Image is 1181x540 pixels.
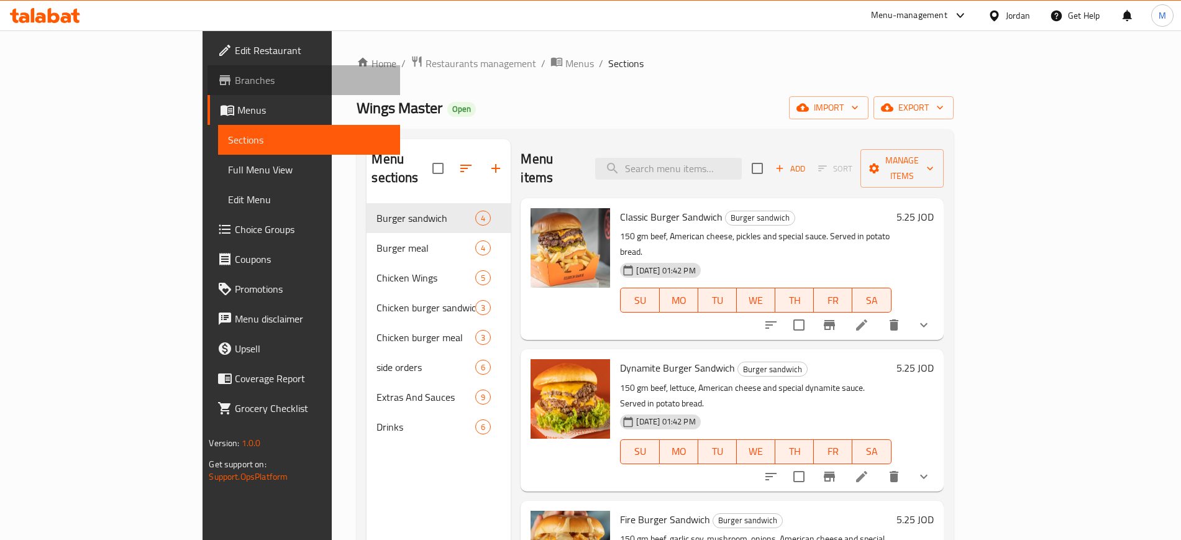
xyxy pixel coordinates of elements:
[451,153,481,183] span: Sort sections
[207,393,399,423] a: Grocery Checklist
[207,95,399,125] a: Menus
[896,208,934,226] h6: 5.25 JOD
[852,439,891,464] button: SA
[770,159,810,178] button: Add
[376,390,475,405] div: Extras And Sauces
[780,291,809,309] span: TH
[235,401,390,416] span: Grocery Checklist
[786,464,812,490] span: Select to update
[235,311,390,326] span: Menu disclaimer
[372,150,432,187] h2: Menu sections
[744,155,770,181] span: Select section
[860,149,944,188] button: Manage items
[883,100,944,116] span: export
[620,359,735,377] span: Dynamite Burger Sandwich
[476,362,490,373] span: 6
[367,412,511,442] div: Drinks6
[367,198,511,447] nav: Menu sections
[879,310,909,340] button: delete
[870,153,934,184] span: Manage items
[235,43,390,58] span: Edit Restaurant
[660,439,698,464] button: MO
[814,439,852,464] button: FR
[608,56,644,71] span: Sections
[773,162,807,176] span: Add
[631,265,700,277] span: [DATE] 01:42 PM
[742,442,770,460] span: WE
[814,288,852,313] button: FR
[376,419,475,434] span: Drinks
[475,330,491,345] div: items
[218,155,399,185] a: Full Menu View
[819,291,847,309] span: FR
[737,439,775,464] button: WE
[896,511,934,528] h6: 5.25 JOD
[725,211,795,226] div: Burger sandwich
[237,103,390,117] span: Menus
[599,56,603,71] li: /
[209,435,239,451] span: Version:
[367,323,511,352] div: Chicken burger meal3
[620,439,659,464] button: SU
[207,35,399,65] a: Edit Restaurant
[521,150,580,187] h2: Menu items
[1006,9,1030,22] div: Jordan
[357,55,953,71] nav: breadcrumb
[207,334,399,364] a: Upsell
[775,288,814,313] button: TH
[207,364,399,393] a: Coverage Report
[476,332,490,344] span: 3
[209,456,266,472] span: Get support on:
[541,56,545,71] li: /
[367,263,511,293] div: Chicken Wings5
[367,233,511,263] div: Burger meal4
[742,291,770,309] span: WE
[626,291,654,309] span: SU
[738,362,807,377] span: Burger sandwich
[475,390,491,405] div: items
[475,419,491,434] div: items
[565,56,594,71] span: Menus
[871,8,947,23] div: Menu-management
[756,462,786,492] button: sort-choices
[367,293,511,323] div: Chicken burger sandwich3
[550,55,594,71] a: Menus
[207,214,399,244] a: Choice Groups
[852,288,891,313] button: SA
[376,300,475,315] div: Chicken burger sandwich
[235,341,390,356] span: Upsell
[770,159,810,178] span: Add item
[814,462,844,492] button: Branch-specific-item
[475,270,491,285] div: items
[737,288,775,313] button: WE
[376,360,475,375] span: side orders
[775,439,814,464] button: TH
[476,213,490,224] span: 4
[475,300,491,315] div: items
[376,211,475,226] span: Burger sandwich
[376,240,475,255] div: Burger meal
[789,96,869,119] button: import
[447,104,476,114] span: Open
[703,291,732,309] span: TU
[531,208,610,288] img: Classic Burger Sandwich
[698,288,737,313] button: TU
[713,513,782,528] span: Burger sandwich
[207,65,399,95] a: Branches
[218,185,399,214] a: Edit Menu
[713,513,783,528] div: Burger sandwich
[476,272,490,284] span: 5
[854,318,869,332] a: Edit menu item
[873,96,954,119] button: export
[401,56,406,71] li: /
[620,510,710,529] span: Fire Burger Sandwich
[426,56,536,71] span: Restaurants management
[631,416,700,428] span: [DATE] 01:42 PM
[476,391,490,403] span: 9
[425,155,451,181] span: Select all sections
[207,274,399,304] a: Promotions
[228,192,390,207] span: Edit Menu
[819,442,847,460] span: FR
[475,240,491,255] div: items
